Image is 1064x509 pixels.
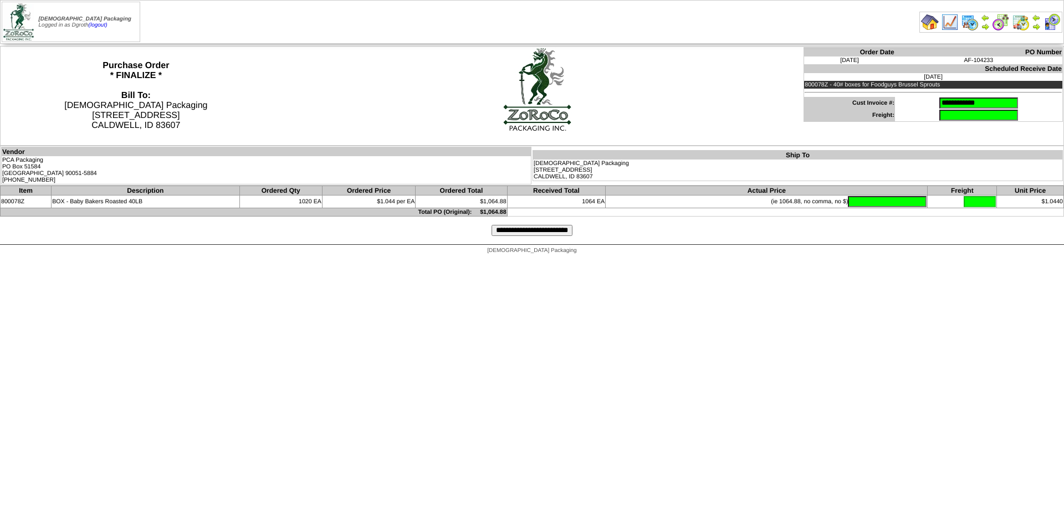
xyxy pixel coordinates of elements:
[804,73,1063,81] td: [DATE]
[416,186,507,196] th: Ordered Total
[416,196,507,208] td: $1,064.88
[3,3,34,40] img: zoroco-logo-small.webp
[503,47,572,131] img: logoBig.jpg
[961,13,979,31] img: calendarprod.gif
[1032,22,1041,31] img: arrowright.gif
[39,16,131,28] span: Logged in as Dgroth
[997,186,1064,196] th: Unit Price
[2,156,531,184] td: PCA Packaging PO Box 51584 [GEOGRAPHIC_DATA] 90051-5884 [PHONE_NUMBER]
[606,196,928,208] td: (ie 1064.88, no comma, no $)
[895,48,1063,57] th: PO Number
[487,248,576,254] span: [DEMOGRAPHIC_DATA] Packaging
[804,48,895,57] th: Order Date
[322,186,415,196] th: Ordered Price
[804,64,1063,73] th: Scheduled Receive Date
[941,13,959,31] img: line_graph.gif
[39,16,131,22] span: [DEMOGRAPHIC_DATA] Packaging
[997,196,1064,208] td: $1.0440
[89,22,108,28] a: (logout)
[992,13,1010,31] img: calendarblend.gif
[804,109,895,122] td: Freight:
[533,160,1063,181] td: [DEMOGRAPHIC_DATA] Packaging [STREET_ADDRESS] CALDWELL, ID 83607
[928,186,997,196] th: Freight
[2,147,531,157] th: Vendor
[606,186,928,196] th: Actual Price
[507,186,606,196] th: Received Total
[1,208,508,217] td: Total PO (Original): $1,064.88
[804,81,1063,89] td: 800078Z - 40# boxes for Foodguys Brussel Sprouts
[1012,13,1030,31] img: calendarinout.gif
[981,22,990,31] img: arrowright.gif
[1032,13,1041,22] img: arrowleft.gif
[804,56,895,64] td: [DATE]
[804,97,895,109] td: Cust Invoice #:
[1043,13,1061,31] img: calendarcustomer.gif
[52,186,239,196] th: Description
[1,196,52,208] td: 800078Z
[121,91,151,100] strong: Bill To:
[239,186,322,196] th: Ordered Qty
[1,47,272,146] th: Purchase Order * FINALIZE *
[64,91,207,130] span: [DEMOGRAPHIC_DATA] Packaging [STREET_ADDRESS] CALDWELL, ID 83607
[322,196,415,208] td: $1.044 per EA
[239,196,322,208] td: 1020 EA
[1,186,52,196] th: Item
[921,13,939,31] img: home.gif
[981,13,990,22] img: arrowleft.gif
[52,196,239,208] td: BOX - Baby Bakers Roasted 40LB
[533,151,1063,160] th: Ship To
[507,196,606,208] td: 1064 EA
[895,56,1063,64] td: AF-104233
